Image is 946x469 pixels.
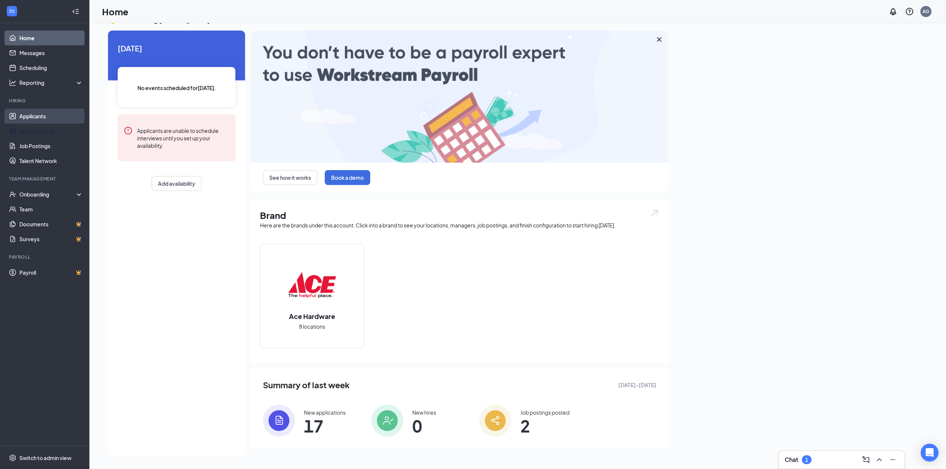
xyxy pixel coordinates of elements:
div: New applications [304,409,346,416]
div: Hiring [9,98,82,104]
a: SurveysCrown [19,232,83,246]
a: Sourcing Tools [19,124,83,138]
img: icon [371,405,403,437]
img: icon [479,405,511,437]
span: 0 [412,419,436,433]
div: Reporting [19,79,83,86]
div: 1 [805,457,808,463]
a: Job Postings [19,138,83,153]
div: Open Intercom Messenger [921,444,939,462]
button: Add availability [152,176,201,191]
span: 2 [520,419,569,433]
div: Switch to admin view [19,454,72,462]
a: DocumentsCrown [19,217,83,232]
div: New hires [412,409,436,416]
a: Talent Network [19,153,83,168]
h1: Home [102,5,128,18]
h2: Ace Hardware [282,312,343,321]
a: Scheduling [19,60,83,75]
div: AG [923,8,929,15]
a: Messages [19,45,83,60]
div: Applicants are unable to schedule interviews until you set up your availability. [137,126,229,149]
a: PayrollCrown [19,265,83,280]
svg: Error [124,126,133,135]
div: Onboarding [19,191,77,198]
div: Payroll [9,254,82,260]
div: Team Management [9,176,82,182]
svg: Settings [9,454,16,462]
div: Here are the brands under this account. Click into a brand to see your locations, managers, job p... [260,221,659,229]
a: Applicants [19,109,83,124]
svg: Notifications [889,7,898,16]
button: ChevronUp [873,454,885,466]
img: payroll-large.gif [251,31,668,163]
button: Book a demo [325,170,370,185]
svg: Analysis [9,79,16,86]
svg: WorkstreamLogo [8,7,16,15]
svg: Collapse [72,8,79,15]
span: 17 [304,419,346,433]
span: [DATE] - [DATE] [618,381,656,389]
img: Ace Hardware [288,261,336,309]
svg: ChevronUp [875,455,884,464]
button: See how it works [263,170,317,185]
button: Minimize [887,454,899,466]
h1: Brand [260,209,659,221]
button: ComposeMessage [860,454,872,466]
svg: Cross [655,35,664,44]
span: [DATE] [118,42,235,54]
span: Summary of last week [263,379,350,392]
a: Team [19,202,83,217]
svg: QuestionInfo [905,7,914,16]
svg: UserCheck [9,191,16,198]
h3: Chat [785,456,798,464]
svg: Minimize [888,455,897,464]
svg: ComposeMessage [861,455,870,464]
span: 8 locations [299,322,325,331]
a: Home [19,31,83,45]
img: open.6027fd2a22e1237b5b06.svg [650,209,659,217]
div: Job postings posted [520,409,569,416]
img: icon [263,405,295,437]
span: No events scheduled for [DATE] . [137,84,216,92]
